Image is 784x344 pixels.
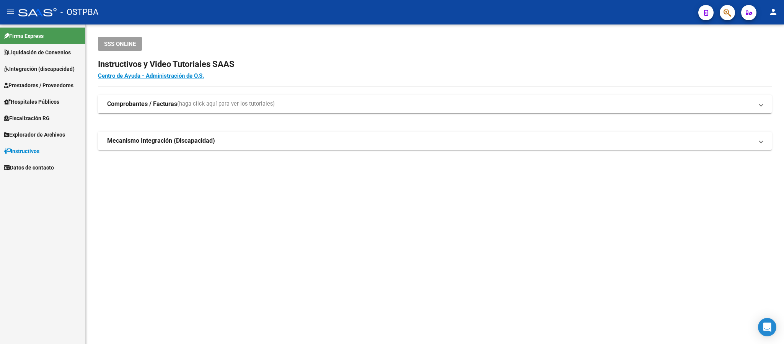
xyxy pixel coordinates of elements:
[4,163,54,172] span: Datos de contacto
[4,114,50,122] span: Fiscalización RG
[107,100,177,108] strong: Comprobantes / Facturas
[98,57,772,72] h2: Instructivos y Video Tutoriales SAAS
[98,95,772,113] mat-expansion-panel-header: Comprobantes / Facturas(haga click aquí para ver los tutoriales)
[104,41,136,47] span: SSS ONLINE
[4,147,39,155] span: Instructivos
[4,130,65,139] span: Explorador de Archivos
[98,132,772,150] mat-expansion-panel-header: Mecanismo Integración (Discapacidad)
[758,318,776,336] div: Open Intercom Messenger
[98,72,204,79] a: Centro de Ayuda - Administración de O.S.
[60,4,98,21] span: - OSTPBA
[4,98,59,106] span: Hospitales Públicos
[4,65,75,73] span: Integración (discapacidad)
[6,7,15,16] mat-icon: menu
[177,100,275,108] span: (haga click aquí para ver los tutoriales)
[4,48,71,57] span: Liquidación de Convenios
[769,7,778,16] mat-icon: person
[4,32,44,40] span: Firma Express
[98,37,142,51] button: SSS ONLINE
[107,137,215,145] strong: Mecanismo Integración (Discapacidad)
[4,81,73,90] span: Prestadores / Proveedores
